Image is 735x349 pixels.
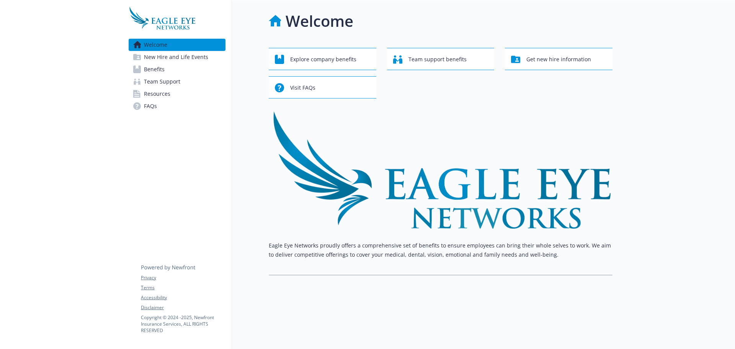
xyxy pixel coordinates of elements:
[129,100,225,112] a: FAQs
[144,88,170,100] span: Resources
[141,294,225,301] a: Accessibility
[290,52,356,67] span: Explore company benefits
[505,48,612,70] button: Get new hire information
[144,39,167,51] span: Welcome
[269,241,612,259] p: Eagle Eye Networks proudly offers a comprehensive set of benefits to ensure employees can bring t...
[129,88,225,100] a: Resources
[144,75,180,88] span: Team Support
[141,314,225,334] p: Copyright © 2024 - 2025 , Newfront Insurance Services, ALL RIGHTS RESERVED
[269,111,612,229] img: overview page banner
[141,284,225,291] a: Terms
[269,76,376,98] button: Visit FAQs
[129,39,225,51] a: Welcome
[144,51,208,63] span: New Hire and Life Events
[129,75,225,88] a: Team Support
[129,63,225,75] a: Benefits
[408,52,467,67] span: Team support benefits
[141,304,225,311] a: Disclaimer
[144,100,157,112] span: FAQs
[144,63,165,75] span: Benefits
[141,274,225,281] a: Privacy
[269,48,376,70] button: Explore company benefits
[526,52,591,67] span: Get new hire information
[387,48,495,70] button: Team support benefits
[129,51,225,63] a: New Hire and Life Events
[286,10,353,33] h1: Welcome
[290,80,315,95] span: Visit FAQs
